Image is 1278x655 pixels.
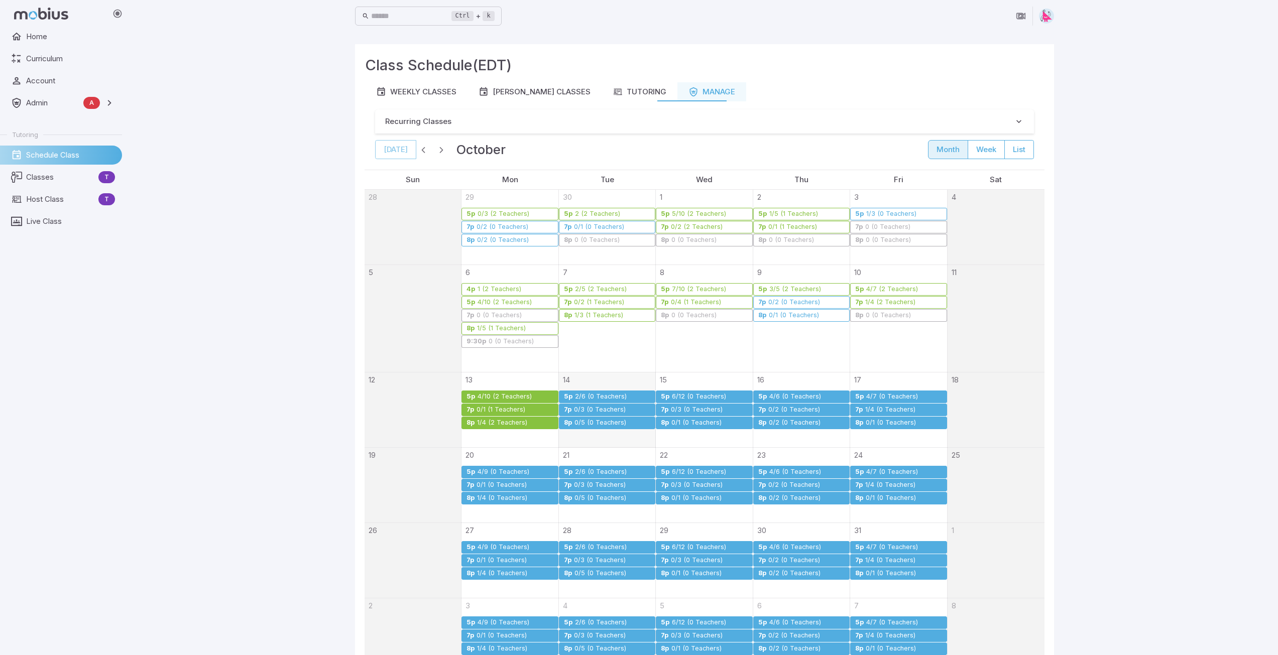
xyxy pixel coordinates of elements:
[26,53,115,64] span: Curriculum
[656,372,753,448] td: October 15, 2025
[660,619,670,626] div: 5p
[476,312,522,319] div: 0 (0 Teachers)
[573,223,625,231] div: 0/1 (0 Teachers)
[768,632,821,639] div: 0/2 (0 Teachers)
[466,393,476,401] div: 5p
[559,265,567,278] a: October 7, 2025
[660,393,670,401] div: 5p
[563,210,573,218] div: 5p
[477,393,532,401] div: 4/10 (2 Teachers)
[866,393,918,401] div: 4/7 (0 Teachers)
[656,372,667,385] a: October 15, 2025
[613,86,666,97] div: Tutoring
[768,312,820,319] div: 0/1 (0 Teachers)
[476,557,527,564] div: 0/1 (0 Teachers)
[365,598,373,611] a: November 2, 2025
[866,286,918,293] div: 4/7 (2 Teachers)
[768,557,821,564] div: 0/2 (0 Teachers)
[461,523,474,536] a: October 27, 2025
[574,393,627,401] div: 2/6 (0 Teachers)
[574,570,627,577] div: 0/5 (0 Teachers)
[466,570,475,577] div: 8p
[865,570,916,577] div: 0/1 (0 Teachers)
[477,619,530,626] div: 4/9 (0 Teachers)
[466,468,476,476] div: 5p
[758,570,767,577] div: 8p
[559,598,567,611] a: November 4, 2025
[574,544,627,551] div: 2/6 (0 Teachers)
[865,557,916,564] div: 1/4 (0 Teachers)
[865,481,916,489] div: 1/4 (0 Teachers)
[597,170,618,189] a: Tuesday
[855,645,864,652] div: 8p
[563,468,573,476] div: 5p
[476,481,527,489] div: 0/1 (0 Teachers)
[865,406,916,414] div: 1/4 (0 Teachers)
[466,481,475,489] div: 7p
[855,619,864,626] div: 5p
[466,406,475,414] div: 7p
[26,150,115,161] span: Schedule Class
[365,372,375,385] a: October 12, 2025
[402,170,424,189] a: Sunday
[365,523,461,598] td: October 26, 2025
[385,116,451,127] p: Recurring Classes
[671,419,722,427] div: 0/1 (0 Teachers)
[12,130,38,139] span: Tutoring
[477,286,522,293] div: 1 (2 Teachers)
[479,86,591,97] div: [PERSON_NAME] Classes
[928,140,968,159] button: month
[498,170,522,189] a: Monday
[865,312,911,319] div: 0 (0 Teachers)
[692,170,717,189] a: Wednesday
[850,448,863,461] a: October 24, 2025
[671,236,717,244] div: 0 (0 Teachers)
[855,236,864,244] div: 8p
[855,223,863,231] div: 7p
[477,325,526,332] div: 1/5 (1 Teachers)
[466,312,475,319] div: 7p
[850,190,859,203] a: October 3, 2025
[769,393,822,401] div: 4/6 (0 Teachers)
[855,570,864,577] div: 8p
[656,190,753,265] td: October 1, 2025
[477,544,530,551] div: 4/9 (0 Teachers)
[365,190,377,203] a: September 28, 2025
[26,31,115,42] span: Home
[558,372,655,448] td: October 14, 2025
[769,210,819,218] div: 1/5 (1 Teachers)
[670,481,723,489] div: 0/3 (0 Teachers)
[660,299,669,306] div: 7p
[466,210,476,218] div: 5p
[434,143,448,157] button: Next month
[855,632,863,639] div: 7p
[947,190,1044,265] td: October 4, 2025
[768,299,821,306] div: 0/2 (0 Teachers)
[365,372,461,448] td: October 12, 2025
[477,570,528,577] div: 1/4 (0 Teachers)
[466,557,475,564] div: 7p
[660,406,669,414] div: 7p
[753,523,766,536] a: October 30, 2025
[365,265,461,372] td: October 5, 2025
[574,286,627,293] div: 2/5 (2 Teachers)
[850,265,947,372] td: October 10, 2025
[563,557,572,564] div: 7p
[477,494,528,502] div: 1/4 (0 Teachers)
[865,223,911,231] div: 0 (0 Teachers)
[573,557,626,564] div: 0/3 (0 Teachers)
[98,172,115,182] span: T
[850,598,859,611] a: November 7, 2025
[758,210,767,218] div: 5p
[476,632,527,639] div: 0/1 (0 Teachers)
[461,523,558,598] td: October 27, 2025
[660,557,669,564] div: 7p
[365,523,377,536] a: October 26, 2025
[753,265,762,278] a: October 9, 2025
[660,632,669,639] div: 7p
[563,570,572,577] div: 8p
[758,645,767,652] div: 8p
[855,286,864,293] div: 5p
[656,190,662,203] a: October 1, 2025
[563,544,573,551] div: 5p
